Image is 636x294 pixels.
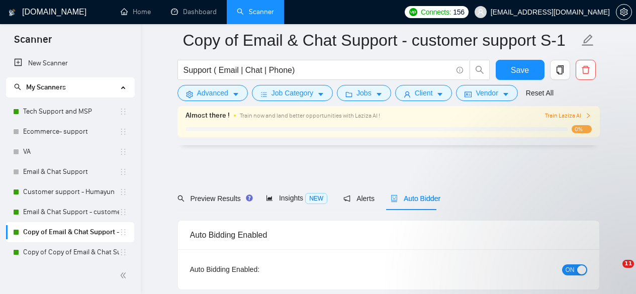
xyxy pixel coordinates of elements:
a: Customer support - Humayun [23,182,119,202]
button: barsJob Categorycaret-down [252,85,333,101]
span: Preview Results [177,194,250,203]
span: holder [119,208,127,216]
span: caret-down [232,90,239,98]
span: setting [616,8,631,16]
a: Email & Chat Support - customer support S-1 [23,202,119,222]
button: idcardVendorcaret-down [456,85,517,101]
span: 11 [622,260,634,268]
input: Search Freelance Jobs... [184,64,452,76]
span: user [404,90,411,98]
a: New Scanner [14,53,126,73]
span: Scanner [6,32,60,53]
span: holder [119,108,127,116]
span: Client [415,87,433,99]
span: Almost there ! [186,110,230,121]
span: copy [551,65,570,74]
button: userClientcaret-down [395,85,452,101]
button: copy [550,60,570,80]
span: double-left [120,270,130,280]
li: Email & Chat Support [6,162,134,182]
a: searchScanner [237,8,274,16]
span: caret-down [502,90,509,98]
li: Ecommerce- support [6,122,134,142]
li: VA [6,142,134,162]
span: Auto Bidder [391,194,440,203]
span: holder [119,228,127,236]
span: holder [119,168,127,176]
a: setting [616,8,632,16]
div: Auto Bidding Enabled [190,221,587,249]
a: Tech Support and MSP [23,102,119,122]
span: search [14,83,21,90]
button: Save [496,60,544,80]
span: Save [511,64,529,76]
a: Ecommerce- support [23,122,119,142]
span: Advanced [197,87,228,99]
input: Scanner name... [183,28,579,53]
span: 156 [453,7,464,18]
span: caret-down [376,90,383,98]
span: user [477,9,484,16]
button: Train Laziza AI [545,111,591,121]
span: holder [119,248,127,256]
button: settingAdvancedcaret-down [177,85,248,101]
li: Tech Support and MSP [6,102,134,122]
a: Email & Chat Support [23,162,119,182]
span: caret-down [436,90,443,98]
span: search [177,195,185,202]
a: dashboardDashboard [171,8,217,16]
li: Customer support - Humayun [6,182,134,202]
div: Auto Bidding Enabled: [190,264,322,275]
span: NEW [305,193,327,204]
span: holder [119,148,127,156]
span: My Scanners [14,83,66,91]
span: area-chart [266,194,273,202]
span: delete [576,65,595,74]
span: holder [119,128,127,136]
span: 0% [572,125,592,133]
span: search [470,65,489,74]
button: folderJobscaret-down [337,85,391,101]
span: Job Category [271,87,313,99]
a: Copy of Copy of Email & Chat Support - customer support S-1 [23,242,119,262]
li: Copy of Email & Chat Support - customer support S-1 [6,222,134,242]
span: notification [343,195,350,202]
li: New Scanner [6,53,134,73]
li: Email & Chat Support - customer support S-1 [6,202,134,222]
div: Tooltip anchor [245,193,254,203]
a: Copy of Email & Chat Support - customer support S-1 [23,222,119,242]
a: homeHome [121,8,151,16]
span: edit [581,34,594,47]
button: search [470,60,490,80]
span: Alerts [343,194,375,203]
span: Insights [266,194,327,202]
img: upwork-logo.png [409,8,417,16]
li: Copy of Copy of Email & Chat Support - customer support S-1 [6,242,134,262]
span: Train now and land better opportunities with Laziza AI ! [240,112,380,119]
span: Vendor [476,87,498,99]
span: caret-down [317,90,324,98]
iframe: Intercom live chat [602,260,626,284]
span: idcard [465,90,472,98]
span: My Scanners [26,83,66,91]
span: robot [391,195,398,202]
span: ON [566,264,575,275]
span: right [585,113,591,119]
span: Jobs [356,87,372,99]
button: setting [616,4,632,20]
span: setting [186,90,193,98]
span: Connects: [421,7,451,18]
img: logo [9,5,16,21]
a: VA [23,142,119,162]
span: holder [119,188,127,196]
a: Reset All [526,87,554,99]
span: bars [260,90,267,98]
span: info-circle [457,67,463,73]
span: folder [345,90,352,98]
button: delete [576,60,596,80]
